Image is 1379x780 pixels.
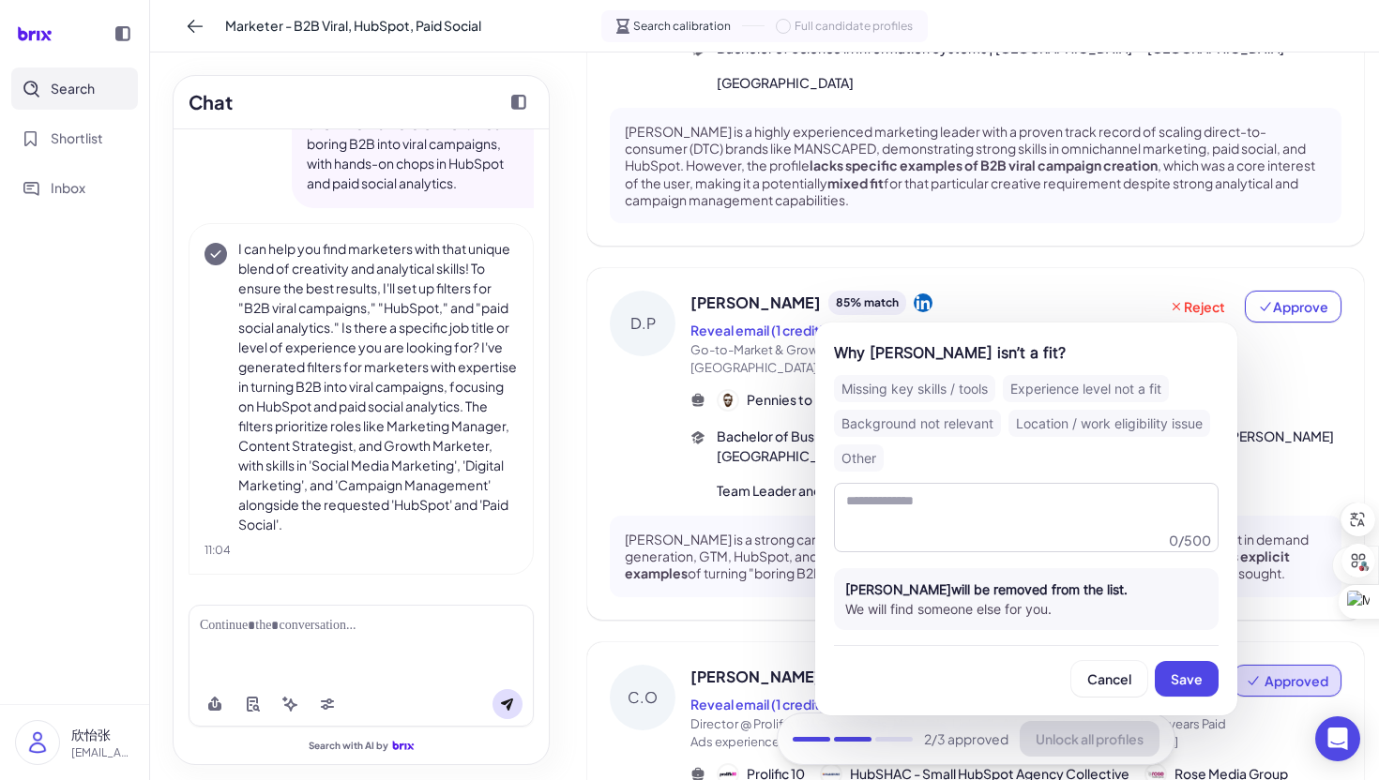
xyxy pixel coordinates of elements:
[633,18,731,35] span: Search calibration
[51,128,103,148] span: Shortlist
[834,341,1219,364] div: Why [PERSON_NAME] isn’t a fit?
[11,67,138,110] button: Search
[504,87,534,117] button: Collapse chat
[71,725,134,744] p: 欣怡张
[690,716,1226,750] span: Director @ Prolific 10 | Google Ads, Meta Ads, LinkedIn Ads & Content for SMEs | 15 + years Paid ...
[238,239,518,534] p: I can help you find marketers with that unique blend of creativity and analytical skills! To ensu...
[690,292,821,314] span: [PERSON_NAME]
[307,114,519,193] p: Show me marketers who turned boring B2B into viral campaigns, with hands-on chops in HubSpot and ...
[690,342,920,357] span: Go-to-Market & Growth Strategy Expert
[1071,661,1147,697] button: Cancel
[189,88,233,116] h2: Chat
[71,744,134,761] p: [EMAIL_ADDRESS][DOMAIN_NAME]
[1155,661,1219,697] button: Save
[717,427,1341,466] span: Bachelor of Business Administration (B.B.A.) | [US_STATE][GEOGRAPHIC_DATA] - J. [PERSON_NAME][GEO...
[747,390,839,410] span: Pennies to Bills
[16,721,59,764] img: user_logo.png
[11,117,138,159] button: Shortlist
[51,79,95,98] span: Search
[719,391,737,410] img: 公司logo
[690,321,825,340] button: Reveal email (1 credit)
[1003,375,1169,402] div: Experience level not a fit
[309,740,388,752] span: Search with AI by
[492,689,523,719] button: Send message
[1265,671,1328,690] span: Approved
[828,291,906,315] div: 85 % match
[1169,531,1211,549] div: 0 / 500
[795,18,913,35] span: Full candidate profiles
[1008,410,1210,437] div: Location / work eligibility issue
[827,174,884,191] strong: mixed fit
[834,444,884,472] div: Other
[1169,297,1225,316] span: Reject
[690,666,821,688] span: [PERSON_NAME]
[845,579,1207,599] div: [PERSON_NAME] will be removed from the list.
[810,157,1158,173] strong: lacks specific examples of B2B viral campaign creation
[625,547,1290,581] strong: lacks explicit examples
[834,375,995,402] div: Missing key skills / tools
[845,599,1207,619] div: We will find someone else for you.
[625,531,1326,582] p: [PERSON_NAME] is a strong candidate with over 7 years of B2B SaaS marketing experience, excellent...
[1171,670,1203,687] span: Save
[1087,670,1131,687] span: Cancel
[924,729,1008,749] span: 2 /3 approved
[625,123,1326,208] p: [PERSON_NAME] is a highly experienced marketing leader with a proven track record of scaling dire...
[1258,297,1328,316] span: Approve
[717,481,971,501] span: Team Leader and Student Teacher | NOLS
[717,73,854,93] span: [GEOGRAPHIC_DATA]
[610,291,675,356] div: D.P
[1315,716,1360,761] div: Open Intercom Messenger
[225,16,481,36] span: Marketer - B2B Viral, HubSpot, Paid Social
[11,167,138,209] button: Inbox
[1157,291,1237,322] button: Reject
[834,410,1001,437] div: Background not relevant
[51,178,85,198] span: Inbox
[205,542,518,559] div: 11:04
[610,665,675,730] div: C.O
[1233,665,1341,697] button: Approved
[1245,291,1341,322] button: Approve
[690,695,825,714] button: Reveal email (1 credit)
